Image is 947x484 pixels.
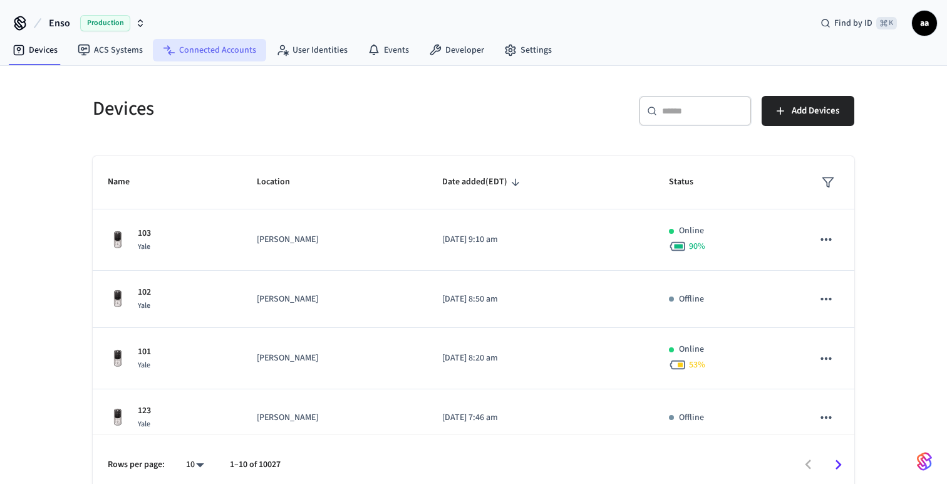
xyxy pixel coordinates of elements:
[230,458,281,471] p: 1–10 of 10027
[257,293,413,306] p: [PERSON_NAME]
[358,39,419,61] a: Events
[792,103,839,119] span: Add Devices
[3,39,68,61] a: Devices
[810,12,907,34] div: Find by ID⌘ K
[442,352,639,365] p: [DATE] 8:20 am
[834,17,872,29] span: Find by ID
[138,286,151,299] p: 102
[257,352,413,365] p: [PERSON_NAME]
[108,289,128,309] img: Yale Assure Touchscreen Wifi Smart Lock, Satin Nickel, Front
[108,172,146,192] span: Name
[669,172,710,192] span: Status
[108,230,128,250] img: Yale Assure Touchscreen Wifi Smart Lock, Satin Nickel, Front
[138,345,151,359] p: 101
[257,411,413,424] p: [PERSON_NAME]
[679,224,704,238] p: Online
[108,349,128,369] img: Yale Assure Touchscreen Wifi Smart Lock, Satin Nickel, Front
[913,12,936,34] span: aa
[679,411,704,424] p: Offline
[138,360,150,371] span: Yale
[138,227,151,240] p: 103
[762,96,854,126] button: Add Devices
[442,411,639,424] p: [DATE] 7:46 am
[266,39,358,61] a: User Identities
[689,359,705,371] span: 53 %
[138,241,150,252] span: Yale
[876,17,897,29] span: ⌘ K
[49,16,70,31] span: Enso
[257,233,413,246] p: [PERSON_NAME]
[419,39,494,61] a: Developer
[824,450,853,480] button: Go to next page
[257,172,306,192] span: Location
[180,456,210,474] div: 10
[108,408,128,428] img: Yale Assure Touchscreen Wifi Smart Lock, Satin Nickel, Front
[108,458,165,471] p: Rows per page:
[912,11,937,36] button: aa
[138,300,150,311] span: Yale
[917,451,932,471] img: SeamLogoGradient.69752ec5.svg
[442,293,639,306] p: [DATE] 8:50 am
[68,39,153,61] a: ACS Systems
[153,39,266,61] a: Connected Accounts
[679,343,704,356] p: Online
[80,15,130,31] span: Production
[138,419,150,429] span: Yale
[138,404,151,418] p: 123
[442,172,524,192] span: Date added(EDT)
[494,39,562,61] a: Settings
[689,240,705,253] span: 90 %
[679,293,704,306] p: Offline
[93,96,466,122] h5: Devices
[442,233,639,246] p: [DATE] 9:10 am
